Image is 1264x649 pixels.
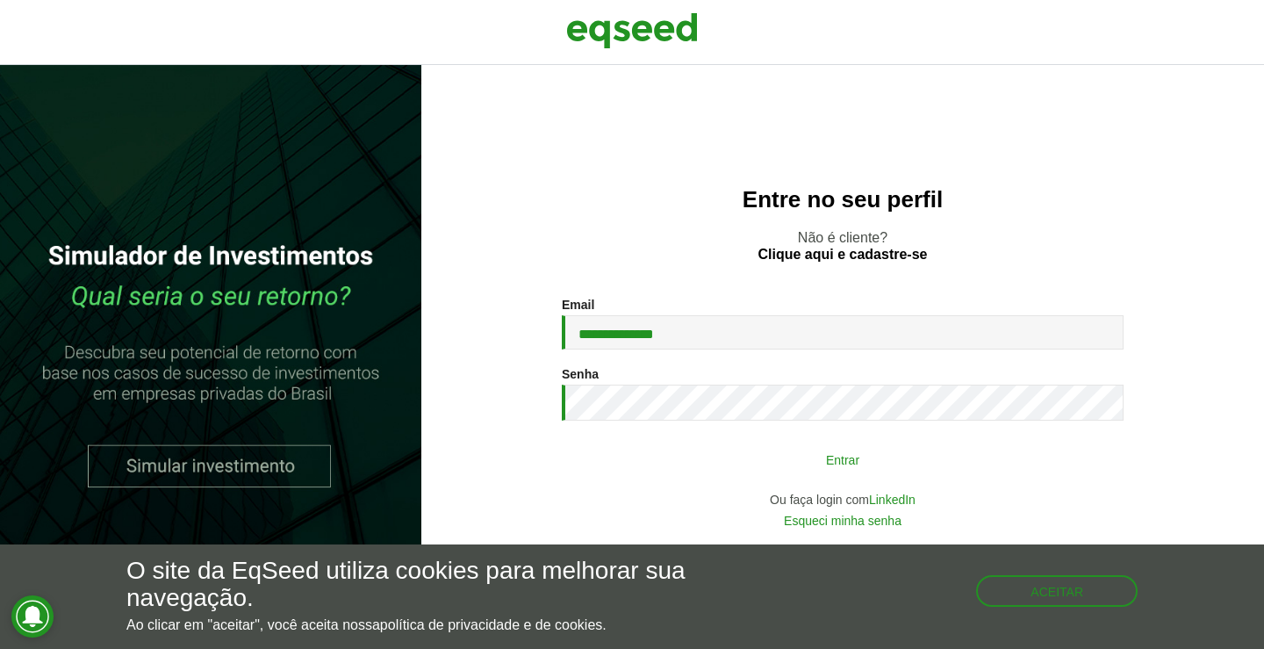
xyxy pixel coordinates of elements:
h2: Entre no seu perfil [456,187,1229,213]
h5: O site da EqSeed utiliza cookies para melhorar sua navegação. [126,558,733,612]
p: Ao clicar em "aceitar", você aceita nossa . [126,617,733,633]
img: EqSeed Logo [566,9,698,53]
button: Aceitar [976,575,1138,607]
div: Ou faça login com [562,494,1124,506]
label: Email [562,299,594,311]
p: Não é cliente? [456,229,1229,263]
button: Entrar [614,443,1071,476]
a: Esqueci minha senha [784,515,901,527]
a: LinkedIn [869,494,916,506]
a: Clique aqui e cadastre-se [758,248,928,262]
a: política de privacidade e de cookies [380,618,603,632]
label: Senha [562,368,599,380]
